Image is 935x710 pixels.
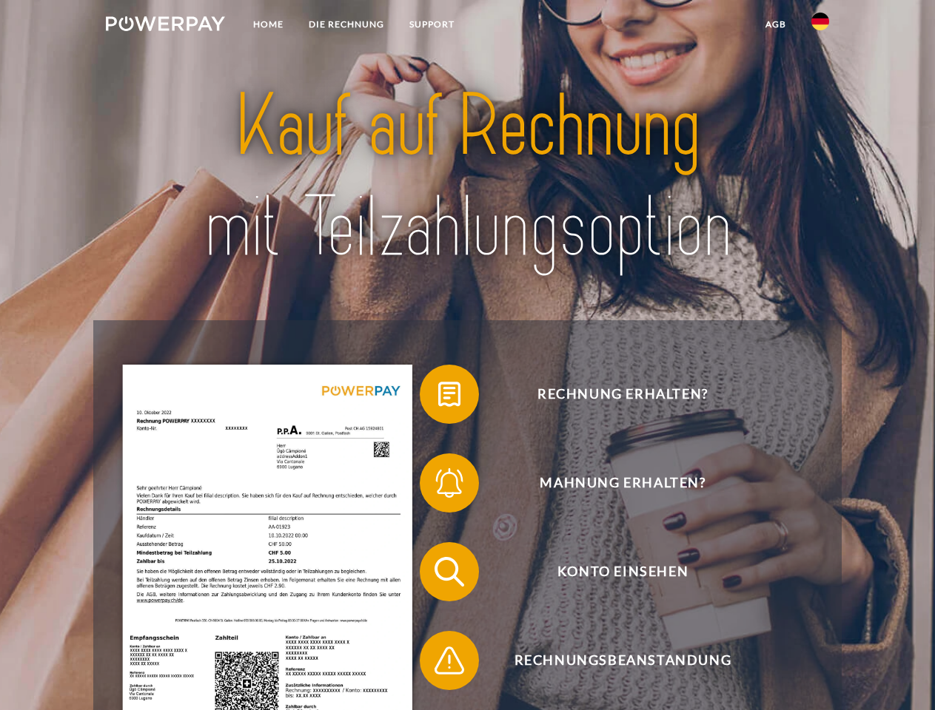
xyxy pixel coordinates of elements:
span: Mahnung erhalten? [441,453,804,513]
img: qb_warning.svg [431,642,468,679]
span: Konto einsehen [441,542,804,601]
img: qb_bell.svg [431,464,468,501]
img: qb_bill.svg [431,376,468,413]
a: agb [753,11,799,38]
a: SUPPORT [397,11,467,38]
button: Rechnungsbeanstandung [420,631,805,690]
img: logo-powerpay-white.svg [106,16,225,31]
button: Rechnung erhalten? [420,365,805,424]
a: Home [241,11,296,38]
img: title-powerpay_de.svg [141,71,794,283]
button: Mahnung erhalten? [420,453,805,513]
a: DIE RECHNUNG [296,11,397,38]
img: de [811,13,829,30]
span: Rechnungsbeanstandung [441,631,804,690]
img: qb_search.svg [431,553,468,590]
button: Konto einsehen [420,542,805,601]
span: Rechnung erhalten? [441,365,804,424]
